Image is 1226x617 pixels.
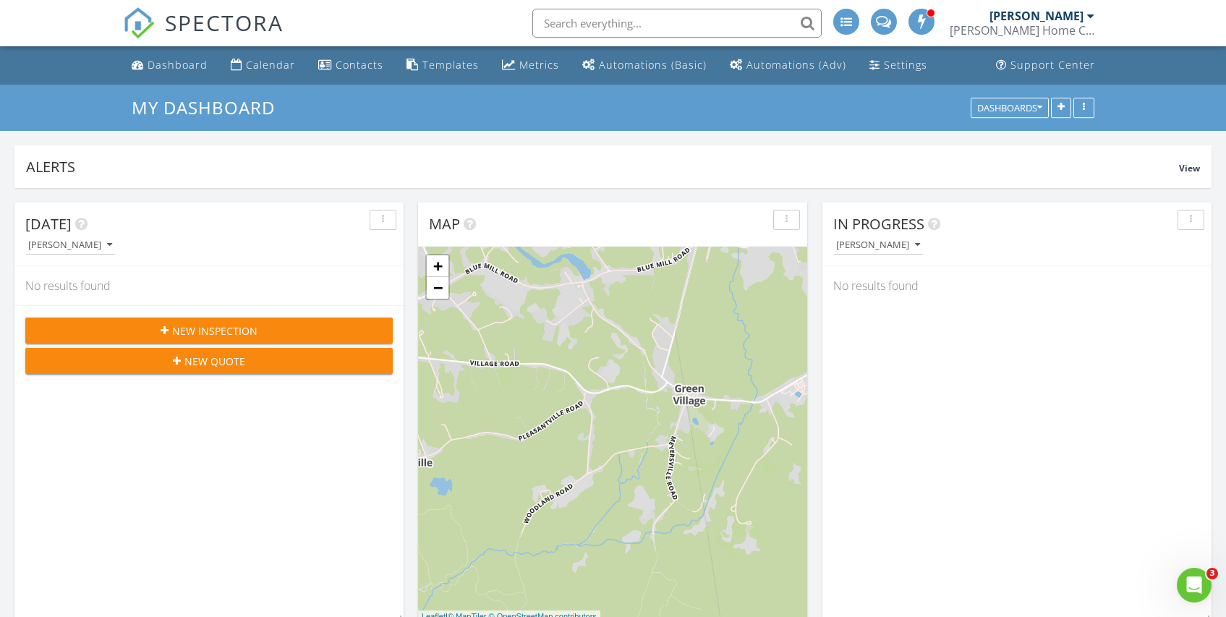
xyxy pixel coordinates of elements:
[14,266,404,305] div: No results found
[864,52,933,79] a: Settings
[971,98,1049,118] button: Dashboards
[833,236,923,255] button: [PERSON_NAME]
[989,9,1084,23] div: [PERSON_NAME]
[833,214,924,234] span: In Progress
[977,103,1042,113] div: Dashboards
[1010,58,1095,72] div: Support Center
[28,240,112,250] div: [PERSON_NAME]
[576,52,712,79] a: Automations (Basic)
[427,277,448,299] a: Zoom out
[427,255,448,277] a: Zoom in
[225,52,301,79] a: Calendar
[950,23,1094,38] div: Merson Home Consulting
[422,58,479,72] div: Templates
[246,58,295,72] div: Calendar
[746,58,846,72] div: Automations (Adv)
[519,58,559,72] div: Metrics
[496,52,565,79] a: Metrics
[724,52,852,79] a: Automations (Advanced)
[884,58,927,72] div: Settings
[126,52,213,79] a: Dashboard
[401,52,485,79] a: Templates
[1177,568,1212,603] iframe: Intercom live chat
[25,348,393,374] button: New Quote
[1179,162,1200,174] span: View
[25,318,393,344] button: New Inspection
[123,7,155,39] img: The Best Home Inspection Software - Spectora
[148,58,208,72] div: Dashboard
[165,7,284,38] span: SPECTORA
[836,240,920,250] div: [PERSON_NAME]
[172,323,257,339] span: New Inspection
[132,95,287,119] a: My Dashboard
[312,52,389,79] a: Contacts
[532,9,822,38] input: Search everything...
[123,20,284,50] a: SPECTORA
[336,58,383,72] div: Contacts
[26,157,1179,176] div: Alerts
[1206,568,1218,579] span: 3
[25,214,72,234] span: [DATE]
[990,52,1101,79] a: Support Center
[822,266,1212,305] div: No results found
[25,236,115,255] button: [PERSON_NAME]
[599,58,707,72] div: Automations (Basic)
[184,354,245,369] span: New Quote
[429,214,460,234] span: Map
